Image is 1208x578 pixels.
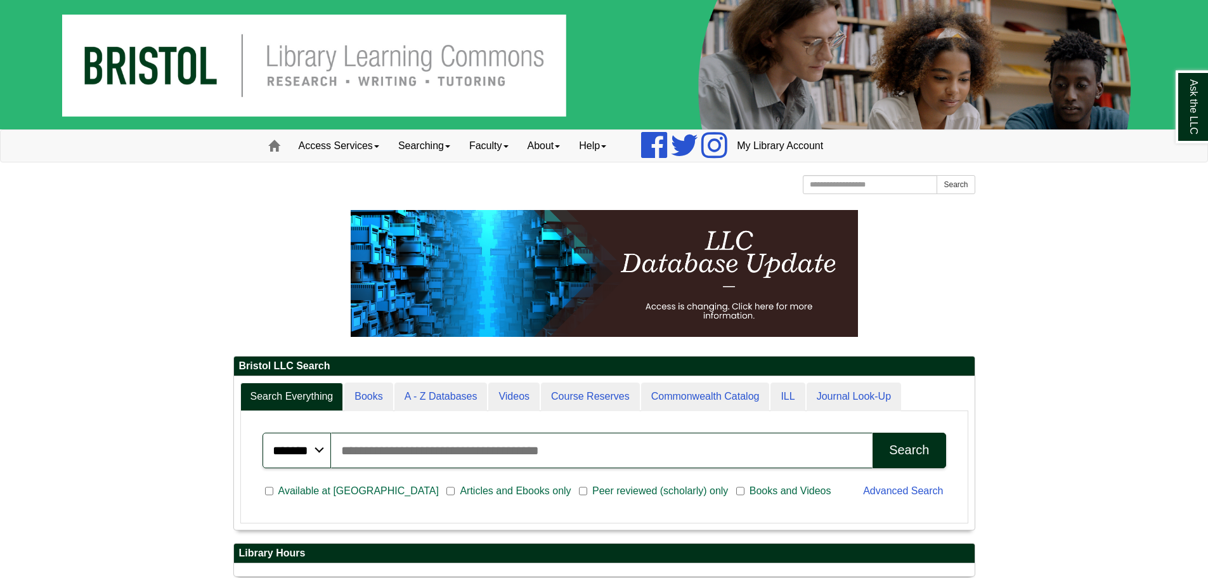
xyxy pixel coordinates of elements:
[641,383,770,411] a: Commonwealth Catalog
[351,210,858,337] img: HTML tutorial
[234,544,975,563] h2: Library Hours
[727,130,833,162] a: My Library Account
[460,130,518,162] a: Faculty
[240,383,344,411] a: Search Everything
[889,443,929,457] div: Search
[807,383,901,411] a: Journal Look-Up
[389,130,460,162] a: Searching
[541,383,640,411] a: Course Reserves
[569,130,616,162] a: Help
[518,130,570,162] a: About
[744,483,836,499] span: Books and Videos
[234,357,975,376] h2: Bristol LLC Search
[873,433,945,468] button: Search
[770,383,805,411] a: ILL
[736,485,744,497] input: Books and Videos
[937,175,975,194] button: Search
[289,130,389,162] a: Access Services
[344,383,393,411] a: Books
[265,485,273,497] input: Available at [GEOGRAPHIC_DATA]
[488,383,540,411] a: Videos
[579,485,587,497] input: Peer reviewed (scholarly) only
[446,485,455,497] input: Articles and Ebooks only
[863,485,943,496] a: Advanced Search
[455,483,576,499] span: Articles and Ebooks only
[587,483,733,499] span: Peer reviewed (scholarly) only
[394,383,488,411] a: A - Z Databases
[273,483,444,499] span: Available at [GEOGRAPHIC_DATA]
